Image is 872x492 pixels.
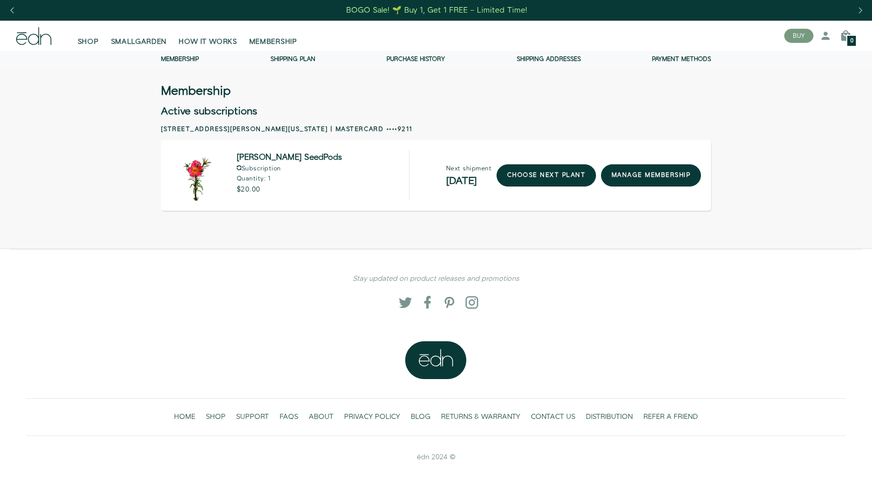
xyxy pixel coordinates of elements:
[161,125,711,134] h2: [STREET_ADDRESS][PERSON_NAME][US_STATE] | Mastercard ••••9211
[446,166,492,172] p: Next shipment
[601,164,701,187] a: manage membership
[344,412,400,422] span: PRIVACY POLICY
[231,407,275,427] a: SUPPORT
[237,176,342,182] p: Quantity: 1
[169,407,201,427] a: HOME
[436,407,526,427] a: RETURNS & WARRANTY
[784,29,813,43] button: BUY
[78,37,99,47] span: SHOP
[850,38,853,44] span: 0
[72,25,105,47] a: SHOP
[406,407,436,427] a: BLOG
[339,407,406,427] a: PRIVACY POLICY
[275,407,304,427] a: FAQS
[411,412,430,422] span: BLOG
[517,55,581,64] a: Shipping addresses
[179,37,237,47] span: HOW IT WORKS
[793,462,862,487] iframe: Opens a widget where you can find more information
[652,55,711,64] a: Payment methods
[346,3,529,18] a: BOGO Sale! 🌱 Buy 1, Get 1 FREE – Limited Time!
[174,412,195,422] span: HOME
[161,55,199,64] a: Membership
[161,106,711,116] h2: Active subscriptions
[446,176,492,186] h2: [DATE]
[346,5,527,16] div: BOGO Sale! 🌱 Buy 1, Get 1 FREE – Limited Time!
[280,412,298,422] span: FAQS
[497,164,596,187] a: choose next plant
[309,412,334,422] span: ABOUT
[237,154,342,161] span: [PERSON_NAME] SeedPods
[161,86,231,96] h3: Membership
[581,407,638,427] a: DISTRIBUTION
[531,412,575,422] span: CONTACT US
[201,407,231,427] a: SHOP
[171,150,222,201] img: Moss Rose SeedPods
[173,25,243,47] a: HOW IT WORKS
[236,412,269,422] span: SUPPORT
[441,412,520,422] span: RETURNS & WARRANTY
[237,186,342,193] p: $20.00
[353,274,519,284] em: Stay updated on product releases and promotions
[206,412,226,422] span: SHOP
[111,37,167,47] span: SMALLGARDEN
[638,407,703,427] a: REFER A FRIEND
[387,55,445,64] a: Purchase history
[249,37,297,47] span: MEMBERSHIP
[643,412,698,422] span: REFER A FRIEND
[237,165,342,172] p: Subscription
[526,407,581,427] a: CONTACT US
[304,407,339,427] a: ABOUT
[586,412,633,422] span: DISTRIBUTION
[243,25,303,47] a: MEMBERSHIP
[417,452,456,462] span: ēdn 2024 ©
[270,55,315,64] a: Shipping Plan
[105,25,173,47] a: SMALLGARDEN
